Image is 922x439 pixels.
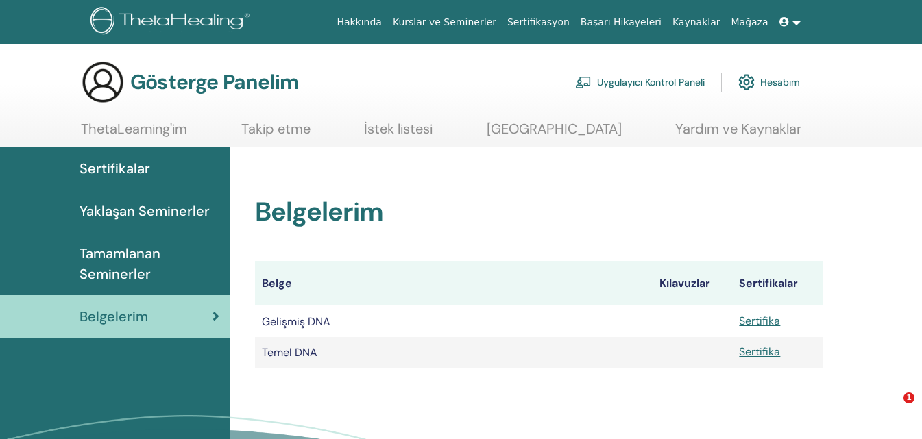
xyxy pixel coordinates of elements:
a: Sertifika [739,314,780,328]
a: Takip etme [241,121,311,147]
font: Mağaza [731,16,768,27]
a: [GEOGRAPHIC_DATA] [487,121,622,147]
font: Belgelerim [80,308,148,325]
a: Başarı Hikayeleri [575,10,667,35]
span: 1 [903,392,914,403]
font: Yaklaşan Seminerler [80,202,210,220]
a: Kurslar ve Seminerler [387,10,502,35]
a: Mağaza [725,10,773,35]
font: Kurslar ve Seminerler [393,16,496,27]
a: Uygulayıcı Kontrol Paneli [575,67,705,97]
font: Sertifikasyon [507,16,570,27]
a: Sertifikasyon [502,10,575,35]
img: cog.svg [738,71,755,94]
a: ThetaLearning'im [81,121,187,147]
font: [GEOGRAPHIC_DATA] [487,120,622,138]
font: Gösterge Panelim [130,68,298,95]
a: Yardım ve Kaynaklar [675,121,801,147]
font: Sertifikalar [80,160,150,177]
img: chalkboard-teacher.svg [575,76,592,88]
a: Hakkında [331,10,387,35]
font: Belge [262,276,292,290]
font: ThetaLearning'im [81,120,187,138]
font: Yardım ve Kaynaklar [675,120,801,138]
a: Kaynaklar [667,10,726,35]
font: Gelişmiş DNA [262,314,330,329]
a: Sertifika [739,344,780,359]
font: Hesabım [760,77,800,89]
a: İstek listesi [364,121,433,147]
font: İstek listesi [364,120,433,138]
a: Hesabım [738,67,800,97]
font: Kaynaklar [672,16,720,27]
img: generic-user-icon.jpg [81,60,125,104]
font: Temel DNA [262,345,317,360]
font: Tamamlanan Seminerler [80,244,160,283]
font: Hakkında [337,16,382,27]
img: logo.png [90,7,254,38]
font: Kılavuzlar [659,276,710,290]
font: Uygulayıcı Kontrol Paneli [597,77,705,89]
font: Başarı Hikayeleri [581,16,662,27]
font: Takip etme [241,120,311,138]
iframe: Intercom live chat [875,392,908,425]
font: Sertifikalar [739,276,798,290]
font: Belgelerim [255,195,383,229]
